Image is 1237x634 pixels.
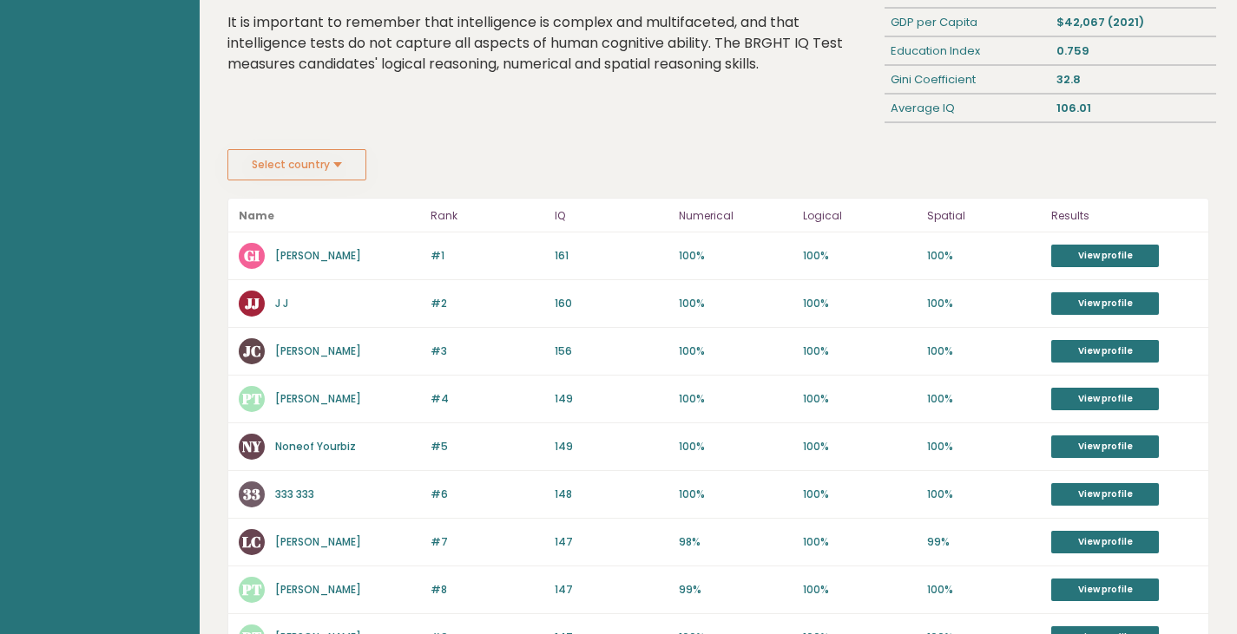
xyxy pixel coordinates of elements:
[275,582,361,597] a: [PERSON_NAME]
[555,248,668,264] p: 161
[275,439,356,454] a: Noneof Yourbiz
[927,206,1041,226] p: Spatial
[679,582,793,598] p: 99%
[555,391,668,407] p: 149
[241,579,262,599] text: PT
[555,534,668,550] p: 147
[242,436,262,456] text: NY
[885,37,1050,65] div: Education Index
[555,206,668,226] p: IQ
[1051,578,1159,601] a: View profile
[431,534,544,550] p: #7
[885,95,1050,122] div: Average IQ
[1051,292,1159,315] a: View profile
[555,439,668,454] p: 149
[244,245,260,265] text: GI
[927,248,1041,264] p: 100%
[227,149,366,180] button: Select country
[803,487,917,502] p: 100%
[1050,95,1216,122] div: 106.01
[927,343,1041,359] p: 100%
[803,534,917,550] p: 100%
[803,296,917,311] p: 100%
[431,391,544,407] p: #4
[431,296,544,311] p: #2
[679,439,793,454] p: 100%
[679,248,793,264] p: 100%
[1051,531,1159,553] a: View profile
[679,391,793,407] p: 100%
[927,296,1041,311] p: 100%
[245,293,260,313] text: JJ
[431,343,544,359] p: #3
[1051,206,1198,226] p: Results
[1051,340,1159,363] a: View profile
[243,484,260,504] text: 33
[803,391,917,407] p: 100%
[927,391,1041,407] p: 100%
[885,66,1050,94] div: Gini Coefficient
[275,343,361,358] a: [PERSON_NAME]
[927,534,1041,550] p: 99%
[275,487,314,501] a: 333 333
[275,248,361,263] a: [PERSON_NAME]
[679,206,793,226] p: Numerical
[1050,9,1216,36] div: $42,067 (2021)
[927,582,1041,598] p: 100%
[803,343,917,359] p: 100%
[431,439,544,454] p: #5
[679,296,793,311] p: 100%
[927,487,1041,502] p: 100%
[431,248,544,264] p: #1
[275,534,361,549] a: [PERSON_NAME]
[1051,483,1159,506] a: View profile
[275,391,361,406] a: [PERSON_NAME]
[239,208,274,223] b: Name
[679,343,793,359] p: 100%
[803,439,917,454] p: 100%
[243,341,261,361] text: JC
[431,487,544,502] p: #6
[241,389,262,409] text: PT
[885,9,1050,36] div: GDP per Capita
[1051,388,1159,410] a: View profile
[1051,435,1159,458] a: View profile
[242,532,261,552] text: LC
[679,487,793,502] p: 100%
[679,534,793,550] p: 98%
[1051,245,1159,267] a: View profile
[431,582,544,598] p: #8
[803,206,917,226] p: Logical
[555,582,668,598] p: 147
[803,582,917,598] p: 100%
[1050,37,1216,65] div: 0.759
[431,206,544,226] p: Rank
[1050,66,1216,94] div: 32.8
[555,296,668,311] p: 160
[803,248,917,264] p: 100%
[555,343,668,359] p: 156
[927,439,1041,454] p: 100%
[275,296,288,310] a: J J
[555,487,668,502] p: 148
